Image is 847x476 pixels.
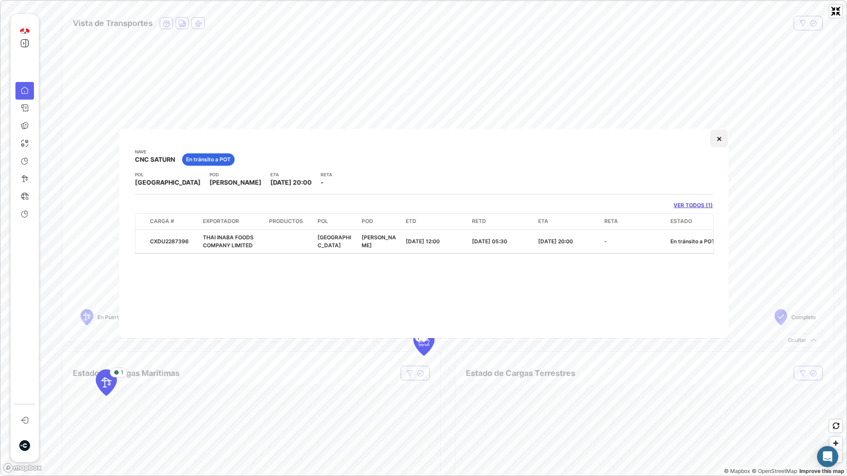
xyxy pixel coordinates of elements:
[724,468,750,474] a: Mapbox
[270,171,312,178] app-card-info-title: ETA
[362,217,373,225] span: POD
[362,234,396,249] span: [PERSON_NAME]
[671,217,692,225] span: Estado
[667,214,722,230] datatable-header-cell: Estado
[752,468,797,474] a: OpenStreetMap
[186,156,231,164] span: En tránsito a POT
[150,238,196,245] div: CXDU2287396
[203,217,239,225] span: Exportador
[604,217,618,225] span: RETA
[406,238,440,245] span: [DATE] 12:00
[671,238,715,245] span: En tránsito a POT
[538,217,548,225] span: ETA
[472,217,486,225] span: RETD
[135,155,175,164] span: CNC SATURN
[358,214,402,230] datatable-header-cell: POD
[604,238,607,245] span: -
[318,217,328,225] span: POL
[269,217,303,225] span: Productos
[472,238,507,245] span: [DATE] 05:30
[829,437,842,450] button: Zoom in
[121,368,124,376] span: 1
[413,329,435,356] div: Map marker
[674,201,713,209] a: VER TODOS (1)
[96,369,117,396] div: Map marker
[266,214,314,230] datatable-header-cell: Productos
[135,178,201,187] span: [GEOGRAPHIC_DATA]
[318,234,351,249] span: [GEOGRAPHIC_DATA]
[402,214,468,230] datatable-header-cell: ETD
[468,214,535,230] datatable-header-cell: RETD
[710,130,728,147] button: Close popup
[135,171,201,178] app-card-info-title: POL
[135,148,175,155] app-card-info-title: Nave
[406,217,416,225] span: ETD
[321,178,324,186] span: -
[150,217,174,225] span: Carga #
[203,234,254,249] span: THAI INABA FOODS COMPANY LIMITED
[535,214,601,230] datatable-header-cell: ETA
[799,468,844,474] a: Map feedback
[270,178,312,186] span: [DATE] 20:00
[829,5,842,18] button: Exit fullscreen
[601,214,667,230] datatable-header-cell: RETA
[210,178,262,187] span: [PERSON_NAME]
[210,171,262,178] app-card-info-title: POD
[314,214,358,230] datatable-header-cell: POL
[321,171,332,178] app-card-info-title: RETA
[199,214,266,230] datatable-header-cell: Exportador
[538,238,573,245] span: [DATE] 20:00
[146,214,199,230] datatable-header-cell: Carga #
[19,25,30,36] img: 0621d632-ab00-45ba-b411-ac9e9fb3f036.png
[817,446,838,467] div: Abrir Intercom Messenger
